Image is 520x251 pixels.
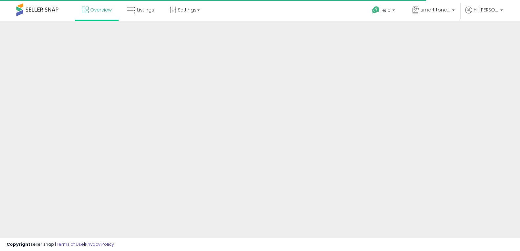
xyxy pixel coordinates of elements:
a: Terms of Use [56,241,84,247]
a: Help [367,1,402,21]
i: Get Help [372,6,380,14]
a: Privacy Policy [85,241,114,247]
span: smart toners [421,7,450,13]
span: Listings [137,7,154,13]
span: Help [382,8,390,13]
span: Overview [90,7,112,13]
span: Hi [PERSON_NAME] [474,7,498,13]
strong: Copyright [7,241,31,247]
a: Hi [PERSON_NAME] [465,7,503,21]
div: seller snap | | [7,241,114,248]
